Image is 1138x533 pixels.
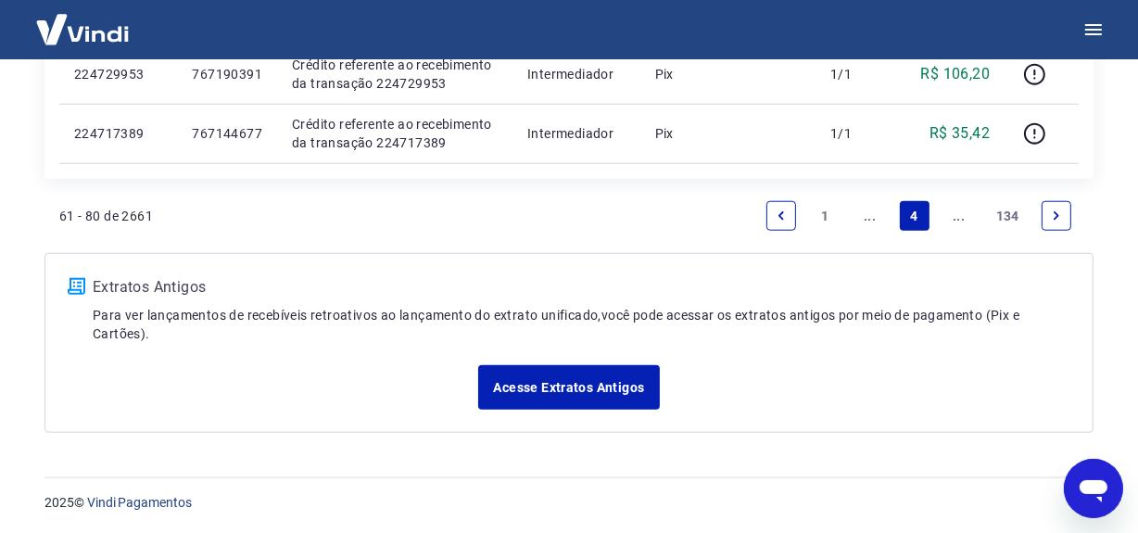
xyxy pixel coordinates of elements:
[921,63,991,85] p: R$ 106,20
[759,194,1079,238] ul: Pagination
[527,124,626,143] p: Intermediador
[292,56,498,93] p: Crédito referente ao recebimento da transação 224729953
[44,493,1094,513] p: 2025 ©
[74,65,162,83] p: 224729953
[93,276,1070,298] p: Extratos Antigos
[830,124,885,143] p: 1/1
[1042,201,1071,231] a: Next page
[655,124,801,143] p: Pix
[74,124,162,143] p: 224717389
[527,65,626,83] p: Intermediador
[192,65,262,83] p: 767190391
[22,1,143,57] img: Vindi
[478,365,659,410] a: Acesse Extratos Antigos
[292,115,498,152] p: Crédito referente ao recebimento da transação 224717389
[192,124,262,143] p: 767144677
[68,278,85,295] img: ícone
[900,201,929,231] a: Page 4 is your current page
[944,201,974,231] a: Jump forward
[766,201,796,231] a: Previous page
[929,122,990,145] p: R$ 35,42
[989,201,1027,231] a: Page 134
[655,65,801,83] p: Pix
[811,201,841,231] a: Page 1
[855,201,885,231] a: Jump backward
[1064,459,1123,518] iframe: Botão para abrir a janela de mensagens
[93,306,1070,343] p: Para ver lançamentos de recebíveis retroativos ao lançamento do extrato unificado, você pode aces...
[59,207,153,225] p: 61 - 80 de 2661
[87,495,192,510] a: Vindi Pagamentos
[830,65,885,83] p: 1/1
